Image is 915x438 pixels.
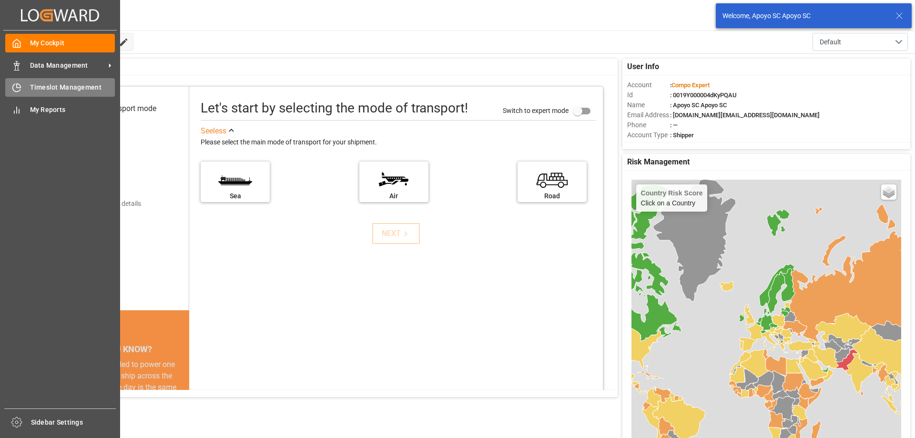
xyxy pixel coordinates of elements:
[670,122,678,129] span: : —
[30,61,105,71] span: Data Management
[641,189,703,207] div: Click on a Country
[30,82,115,92] span: Timeslot Management
[201,125,226,137] div: See less
[641,189,703,197] h4: Country Risk Score
[813,33,908,51] button: open menu
[627,120,670,130] span: Phone
[670,132,694,139] span: : Shipper
[820,37,841,47] span: Default
[627,130,670,140] span: Account Type
[627,90,670,100] span: Id
[63,359,178,428] div: The energy needed to power one large container ship across the ocean in a single day is the same ...
[722,11,886,21] div: Welcome, Apoyo SC Apoyo SC
[881,184,896,200] a: Layers
[5,34,115,52] a: My Cockpit
[382,228,411,239] div: NEXT
[30,38,115,48] span: My Cockpit
[372,223,420,244] button: NEXT
[5,78,115,97] a: Timeslot Management
[627,61,659,72] span: User Info
[627,80,670,90] span: Account
[5,100,115,119] a: My Reports
[627,100,670,110] span: Name
[627,156,690,168] span: Risk Management
[51,339,189,359] div: DID YOU KNOW?
[31,418,116,428] span: Sidebar Settings
[30,105,115,115] span: My Reports
[503,106,569,114] span: Switch to expert mode
[201,98,468,118] div: Let's start by selecting the mode of transport!
[670,112,820,119] span: : [DOMAIN_NAME][EMAIL_ADDRESS][DOMAIN_NAME]
[670,81,710,89] span: :
[364,191,424,201] div: Air
[205,191,265,201] div: Sea
[201,137,596,148] div: Please select the main mode of transport for your shipment.
[670,102,727,109] span: : Apoyo SC Apoyo SC
[522,191,582,201] div: Road
[671,81,710,89] span: Compo Expert
[627,110,670,120] span: Email Address
[670,92,737,99] span: : 0019Y000004dKyPQAU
